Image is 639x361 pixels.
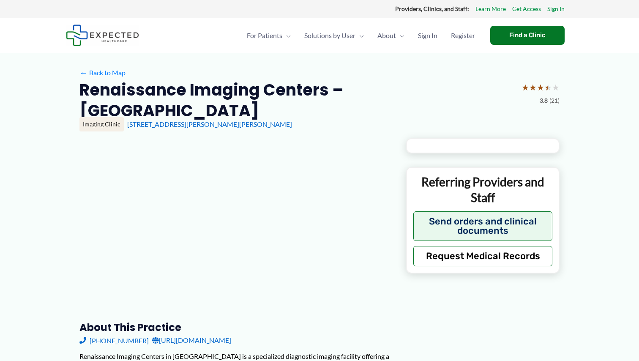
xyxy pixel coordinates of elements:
a: Register [444,21,482,50]
a: [STREET_ADDRESS][PERSON_NAME][PERSON_NAME] [127,120,292,128]
h3: About this practice [79,321,393,334]
span: ★ [529,79,537,95]
span: For Patients [247,21,282,50]
span: Sign In [418,21,437,50]
h2: Renaissance Imaging Centers – [GEOGRAPHIC_DATA] [79,79,515,121]
a: AboutMenu Toggle [371,21,411,50]
span: ★ [522,79,529,95]
nav: Primary Site Navigation [240,21,482,50]
span: Menu Toggle [282,21,291,50]
button: Request Medical Records [413,246,552,266]
button: Send orders and clinical documents [413,211,552,241]
span: 3.8 [540,95,548,106]
span: Menu Toggle [396,21,404,50]
span: About [377,21,396,50]
span: (21) [549,95,560,106]
a: [URL][DOMAIN_NAME] [152,334,231,347]
span: ★ [537,79,544,95]
a: ←Back to Map [79,66,126,79]
a: Get Access [512,3,541,14]
a: Sign In [411,21,444,50]
a: Sign In [547,3,565,14]
a: For PatientsMenu Toggle [240,21,298,50]
a: Find a Clinic [490,26,565,45]
div: Imaging Clinic [79,117,124,131]
a: [PHONE_NUMBER] [79,334,149,347]
a: Learn More [475,3,506,14]
span: Solutions by User [304,21,355,50]
span: ★ [544,79,552,95]
img: Expected Healthcare Logo - side, dark font, small [66,25,139,46]
span: ★ [552,79,560,95]
span: Menu Toggle [355,21,364,50]
span: Register [451,21,475,50]
span: ← [79,68,87,77]
strong: Providers, Clinics, and Staff: [395,5,469,12]
a: Solutions by UserMenu Toggle [298,21,371,50]
p: Referring Providers and Staff [413,174,552,205]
